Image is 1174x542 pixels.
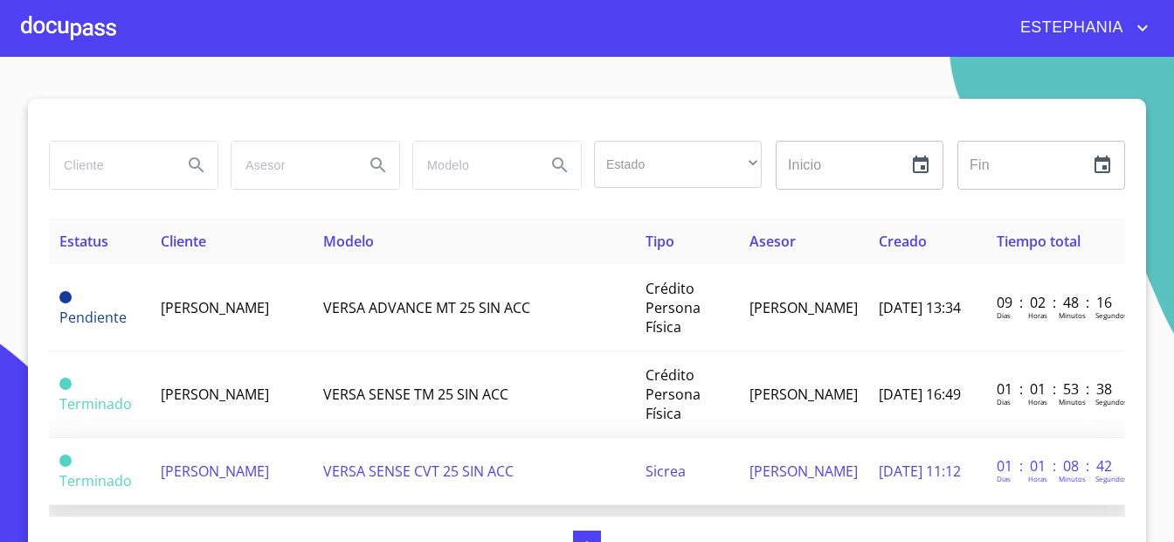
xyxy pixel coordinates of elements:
span: [DATE] 11:12 [879,462,961,481]
span: Tipo [646,232,674,251]
span: Estatus [59,232,108,251]
input: search [413,142,532,189]
p: Dias [997,397,1011,406]
span: Terminado [59,455,72,467]
span: Terminado [59,394,132,413]
span: Pendiente [59,308,127,327]
span: [DATE] 16:49 [879,385,961,404]
span: VERSA SENSE CVT 25 SIN ACC [323,462,514,481]
p: Segundos [1095,474,1128,483]
span: Crédito Persona Física [646,279,701,337]
span: Crédito Persona Física [646,365,701,423]
button: account of current user [1007,14,1153,42]
p: Minutos [1059,474,1086,483]
span: [PERSON_NAME] [161,298,269,317]
p: 01 : 01 : 08 : 42 [997,456,1115,476]
button: Search [357,144,399,186]
span: Creado [879,232,927,251]
span: [PERSON_NAME] [749,385,858,404]
span: ESTEPHANIA [1007,14,1132,42]
span: VERSA ADVANCE MT 25 SIN ACC [323,298,530,317]
input: search [231,142,350,189]
p: Segundos [1095,310,1128,320]
span: Asesor [749,232,796,251]
div: ​ [594,141,762,188]
span: Sicrea [646,462,686,481]
span: Cliente [161,232,206,251]
p: Dias [997,474,1011,483]
span: Terminado [59,378,72,390]
input: search [50,142,169,189]
span: VERSA SENSE TM 25 SIN ACC [323,385,508,404]
span: Modelo [323,232,374,251]
p: Minutos [1059,397,1086,406]
p: 09 : 02 : 48 : 16 [997,293,1115,312]
p: Dias [997,310,1011,320]
p: Horas [1028,310,1047,320]
span: [PERSON_NAME] [749,298,858,317]
span: Pendiente [59,291,72,303]
p: Horas [1028,397,1047,406]
span: [PERSON_NAME] [161,462,269,481]
span: [DATE] 13:34 [879,298,961,317]
p: Minutos [1059,310,1086,320]
p: Segundos [1095,397,1128,406]
span: [PERSON_NAME] [161,385,269,404]
p: Horas [1028,474,1047,483]
span: Tiempo total [997,232,1081,251]
span: [PERSON_NAME] [749,462,858,481]
p: 01 : 01 : 53 : 38 [997,379,1115,399]
span: Terminado [59,471,132,490]
button: Search [176,144,218,186]
button: Search [539,144,581,186]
